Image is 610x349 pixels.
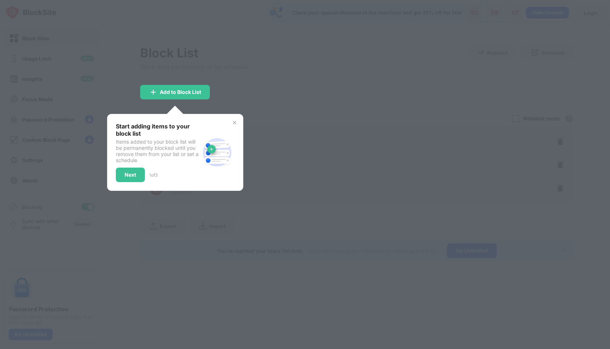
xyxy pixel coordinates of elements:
div: Next [125,172,136,178]
div: Add to Block List [160,89,201,95]
img: block-site.svg [200,135,235,170]
div: 1 of 3 [149,172,158,178]
div: Start adding items to your block list [116,123,200,137]
div: Items added to your block list will be permanently blocked until you remove them from your list o... [116,139,200,163]
img: x-button.svg [232,120,237,126]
